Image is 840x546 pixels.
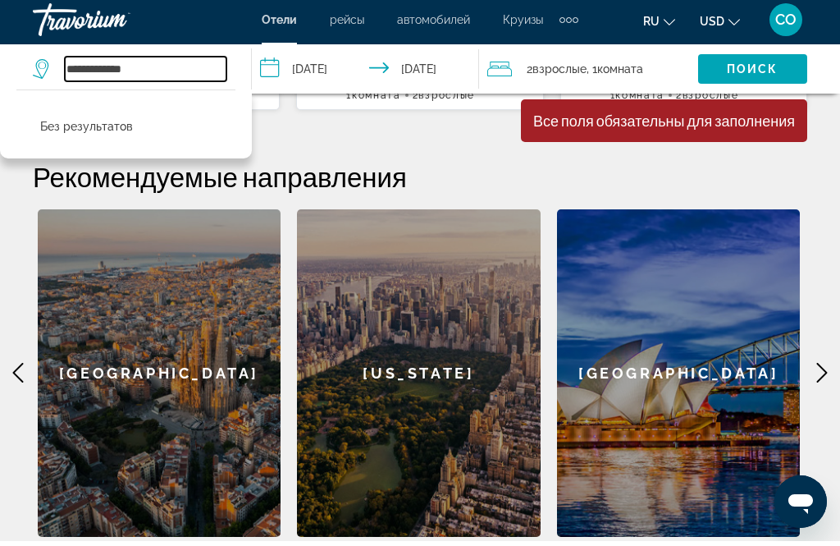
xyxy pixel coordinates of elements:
button: Change language [643,14,675,38]
span: 1 [610,94,664,106]
a: [GEOGRAPHIC_DATA] [38,214,281,542]
a: Круизы [503,18,543,31]
button: Change currency [700,14,740,38]
h2: Рекомендуемые направления [33,165,807,198]
button: Travelers: 2 adults, 0 children [479,49,698,99]
span: Комната [615,94,664,106]
span: Поиск [727,67,778,80]
a: [GEOGRAPHIC_DATA] [557,214,801,542]
a: автомобилей [397,18,470,31]
button: Поиск [698,59,807,89]
button: Extra navigation items [559,11,578,38]
button: User Menu [765,7,807,42]
a: Travorium [33,3,197,46]
div: Все поля обязательны для заполнения [533,117,795,135]
span: 2 [676,94,738,106]
span: Комната [597,67,643,80]
span: , 1 [587,62,643,85]
span: USD [700,20,724,33]
span: Взрослые [532,67,587,80]
span: 2 [527,62,587,85]
span: ru [643,20,660,33]
a: [US_STATE] [297,214,541,542]
p: Без результатов [40,120,133,143]
span: Взрослые [682,94,738,106]
a: рейсы [330,18,364,31]
iframe: Кнопка запуска окна обмена сообщениями [774,480,827,533]
a: Отели [262,18,297,31]
button: Check-in date: Oct 5, 2025 Check-out date: Oct 10, 2025 [252,49,479,99]
span: CO [775,16,797,33]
